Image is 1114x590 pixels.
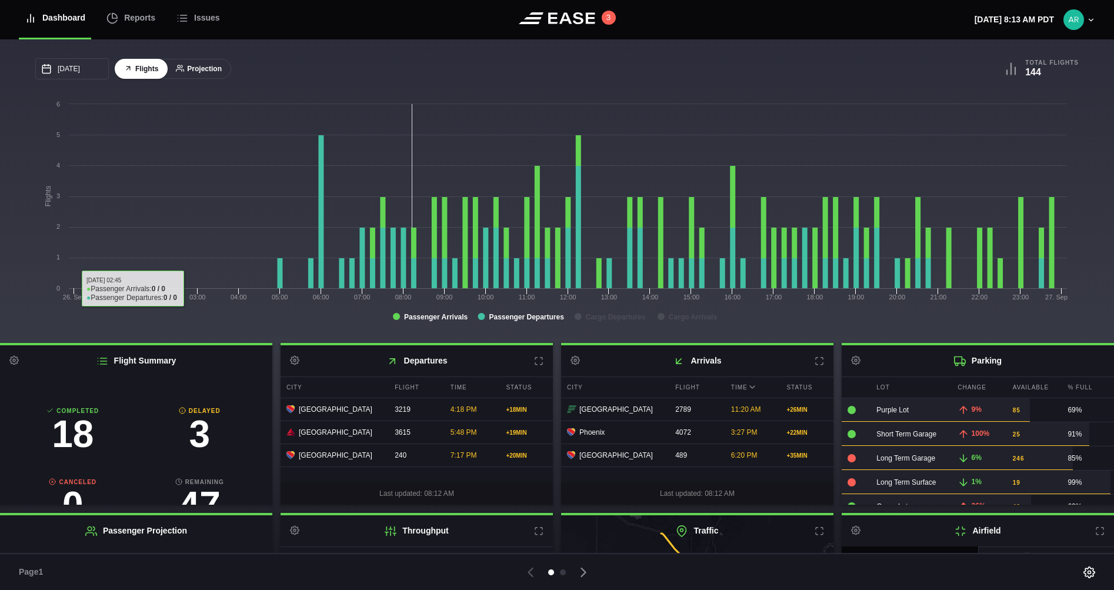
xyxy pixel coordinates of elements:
text: 07:00 [354,294,371,301]
div: 99% [1068,477,1108,488]
div: Last updated: 08:12 AM [561,482,833,505]
b: Total Flights [1025,59,1079,66]
tspan: Flights [44,186,52,206]
a: Completed18 [9,406,136,459]
tspan: Passenger Departures [489,313,564,321]
h3: 68 [9,344,263,382]
div: Last updated: 08:12 AM [281,482,553,505]
text: 22:00 [972,294,988,301]
span: Purple Lot [876,406,909,414]
img: a24b13ddc5ef85e700be98281bdfe638 [1063,9,1084,30]
span: 3:27 PM [731,428,758,436]
div: + 19 MIN [506,428,547,437]
text: 20:00 [889,294,906,301]
button: Flights [115,59,168,79]
text: 12:00 [560,294,576,301]
span: Phoenix [579,427,605,438]
span: 7:17 PM [451,451,477,459]
h2: Traffic [561,515,833,546]
text: 15:00 [683,294,700,301]
div: Lot [870,377,949,398]
span: [GEOGRAPHIC_DATA] [299,450,372,461]
text: 4 [56,162,60,169]
text: 14:00 [642,294,659,301]
div: City [281,377,386,398]
a: Delayed3 [136,406,264,459]
text: 03:00 [189,294,206,301]
tspan: Passenger Arrivals [404,313,468,321]
span: [GEOGRAPHIC_DATA] [299,404,372,415]
div: City [561,377,666,398]
text: 5 [56,131,60,138]
div: + 18 MIN [506,405,547,414]
div: Status [781,377,833,398]
tspan: 27. Sep [1045,294,1068,301]
span: [GEOGRAPHIC_DATA] [579,450,653,461]
button: 3 [602,11,616,25]
span: 1% [972,478,982,486]
button: Active [842,546,979,567]
b: 25 [1013,430,1020,439]
div: Total [468,547,553,568]
span: 11:20 AM [731,405,761,414]
h2: Airfield [842,515,1114,546]
span: [GEOGRAPHIC_DATA] [579,404,653,415]
span: Green Lot [876,502,908,511]
div: 4072 [669,421,722,444]
span: Long Term Surface [876,478,936,486]
b: 19 [1013,478,1020,487]
div: Time [445,377,498,398]
text: 06:00 [313,294,329,301]
div: Airport [281,547,365,568]
h2: Departures [281,345,553,376]
div: 69% [1068,501,1108,512]
div: 91% [1068,429,1108,439]
div: 2789 [669,398,722,421]
text: 11:00 [519,294,535,301]
button: Projection [166,59,231,79]
b: Remaining [136,478,264,486]
div: Change [952,377,1004,398]
div: Flight [389,377,442,398]
div: + 20 MIN [506,451,547,460]
b: Delayed [136,406,264,415]
h2: Throughput [281,515,553,546]
h3: 3 [136,415,264,453]
span: 100% [972,429,990,438]
div: Time [725,377,778,398]
tspan: Cargo Departures [586,313,646,321]
text: 1 [56,254,60,261]
span: 5:48 PM [451,428,477,436]
text: 05:00 [272,294,288,301]
div: 3219 [389,398,442,421]
div: Available [1007,377,1059,398]
div: 489 [669,444,722,466]
h2: Arrivals [561,345,833,376]
text: 10:00 [478,294,494,301]
text: 01:00 [107,294,124,301]
h3: 47 [136,486,264,524]
b: 144 [1025,67,1041,77]
div: + 35 MIN [786,451,828,460]
span: 26% [972,502,986,510]
span: Short Term Garage [876,430,936,438]
span: [GEOGRAPHIC_DATA] [299,427,372,438]
text: 21:00 [930,294,947,301]
text: 18:00 [807,294,823,301]
div: + 26 MIN [786,405,828,414]
div: Status [500,377,553,398]
div: 240 [389,444,442,466]
text: 2 [56,223,60,230]
div: + 22 MIN [786,428,828,437]
text: 04:00 [231,294,247,301]
span: Long Term Garage [876,454,935,462]
text: 16:00 [725,294,741,301]
a: Remaining47 [136,478,264,530]
span: 9% [972,405,982,414]
h2: Parking [842,345,1114,376]
b: 246 [1013,454,1025,463]
text: 23:00 [1013,294,1029,301]
b: 40 [1013,502,1020,511]
input: mm/dd/yyyy [35,58,109,79]
span: 6% [972,454,982,462]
